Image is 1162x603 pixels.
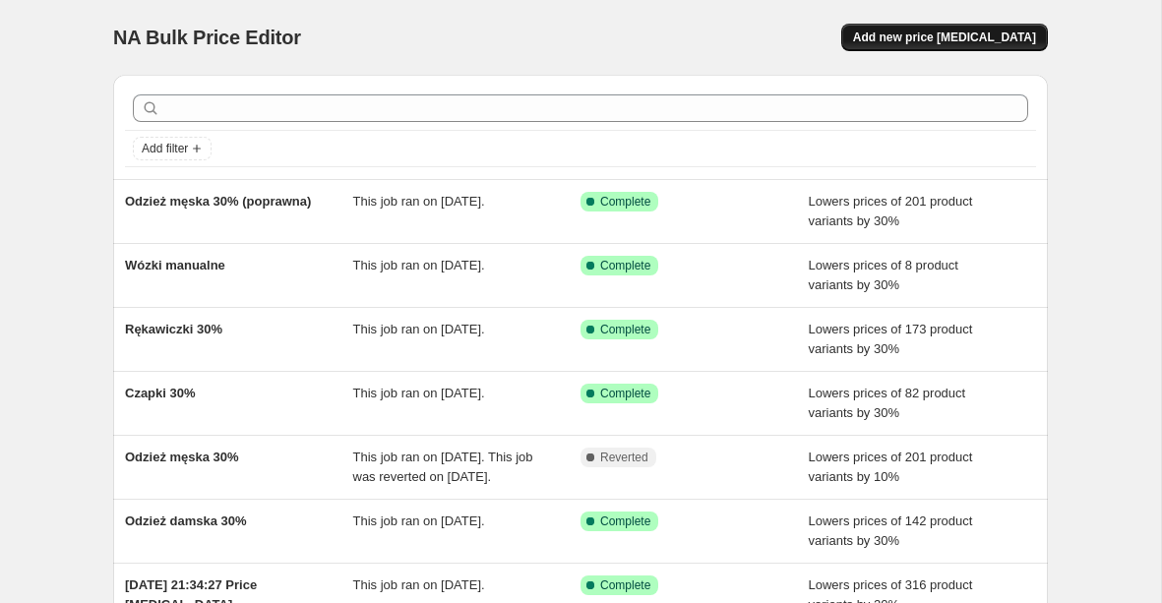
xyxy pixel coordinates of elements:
span: Complete [600,258,650,273]
button: Add new price [MEDICAL_DATA] [841,24,1048,51]
span: This job ran on [DATE]. [353,386,485,400]
span: Complete [600,322,650,337]
span: Odzież męska 30% [125,450,239,464]
span: This job ran on [DATE]. [353,577,485,592]
span: Complete [600,386,650,401]
span: This job ran on [DATE]. [353,194,485,209]
span: Complete [600,513,650,529]
span: Lowers prices of 8 product variants by 30% [809,258,958,292]
span: Odzież damska 30% [125,513,247,528]
span: Complete [600,577,650,593]
span: Lowers prices of 82 product variants by 30% [809,386,966,420]
span: This job ran on [DATE]. [353,258,485,272]
span: This job ran on [DATE]. This job was reverted on [DATE]. [353,450,533,484]
span: NA Bulk Price Editor [113,27,301,48]
span: Rękawiczki 30% [125,322,222,336]
span: Reverted [600,450,648,465]
span: Odzież męska 30% (poprawna) [125,194,311,209]
span: This job ran on [DATE]. [353,322,485,336]
span: Add filter [142,141,188,156]
span: Add new price [MEDICAL_DATA] [853,30,1036,45]
span: Lowers prices of 142 product variants by 30% [809,513,973,548]
span: This job ran on [DATE]. [353,513,485,528]
span: Wózki manualne [125,258,225,272]
span: Lowers prices of 201 product variants by 10% [809,450,973,484]
span: Lowers prices of 173 product variants by 30% [809,322,973,356]
span: Lowers prices of 201 product variants by 30% [809,194,973,228]
button: Add filter [133,137,212,160]
span: Czapki 30% [125,386,196,400]
span: Complete [600,194,650,210]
